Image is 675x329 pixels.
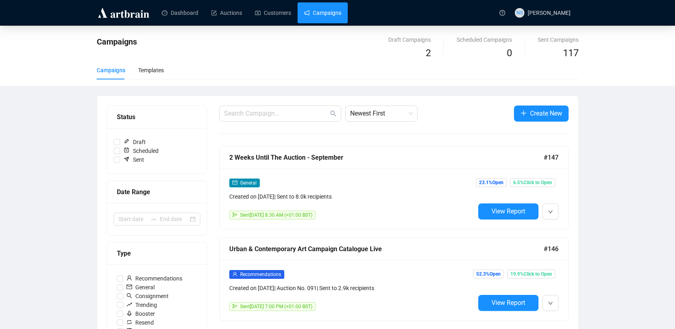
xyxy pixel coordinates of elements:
[118,215,147,223] input: Start date
[240,180,257,186] span: General
[97,6,151,19] img: logo
[232,304,237,309] span: send
[491,299,525,307] span: View Report
[123,283,158,292] span: General
[224,109,328,118] input: Search Campaign...
[117,248,197,258] div: Type
[530,108,562,118] span: Create New
[476,178,507,187] span: 23.1% Open
[126,302,132,307] span: rise
[162,2,198,23] a: Dashboard
[426,47,431,59] span: 2
[123,301,160,309] span: Trending
[478,203,538,219] button: View Report
[500,10,505,16] span: question-circle
[229,192,475,201] div: Created on [DATE] | Sent to 8.0k recipients
[150,216,157,222] span: to
[123,318,157,327] span: Resend
[126,311,132,316] span: rocket
[126,275,132,281] span: user
[138,66,164,75] div: Templates
[514,106,569,122] button: Create New
[120,155,147,164] span: Sent
[255,2,291,23] a: Customers
[97,66,125,75] div: Campaigns
[97,37,137,47] span: Campaigns
[229,284,475,292] div: Created on [DATE] | Auction No. 091 | Sent to 2.9k recipients
[507,47,512,59] span: 0
[350,106,413,121] span: Newest First
[232,180,237,185] span: mail
[520,110,527,116] span: plus
[211,2,242,23] a: Auctions
[123,292,172,301] span: Consignment
[240,272,281,277] span: Recommendations
[457,35,512,44] div: Scheduled Campaigns
[120,146,162,155] span: Scheduled
[117,187,197,197] div: Date Range
[491,207,525,215] span: View Report
[478,295,538,311] button: View Report
[219,238,569,321] a: Urban & Contemporary Art Campaign Catalogue Live#146userRecommendationsCreated on [DATE]| Auction...
[232,272,237,276] span: user
[150,216,157,222] span: swap-right
[126,319,132,325] span: retweet
[117,112,197,122] div: Status
[548,301,553,306] span: down
[516,9,523,17] span: NS
[229,152,544,162] div: 2 Weeks Until The Auction - September
[123,309,158,318] span: Booster
[120,138,149,146] span: Draft
[538,35,579,44] div: Sent Campaigns
[232,212,237,217] span: send
[528,10,571,16] span: [PERSON_NAME]
[330,110,336,117] span: search
[544,152,559,162] span: #147
[240,304,312,309] span: Sent [DATE] 7:00 PM (+01:00 BST)
[123,274,186,283] span: Recommendations
[304,2,341,23] a: Campaigns
[219,146,569,229] a: 2 Weeks Until The Auction - September#147mailGeneralCreated on [DATE]| Sent to 8.0k recipientssen...
[473,270,504,278] span: 52.3% Open
[544,244,559,254] span: #146
[126,293,132,299] span: search
[126,284,132,290] span: mail
[507,270,555,278] span: 19.9% Click to Open
[510,178,555,187] span: 6.5% Click to Open
[229,244,544,254] div: Urban & Contemporary Art Campaign Catalogue Live
[240,212,312,218] span: Sent [DATE] 8:30 AM (+01:00 BST)
[563,47,579,59] span: 117
[388,35,431,44] div: Draft Campaigns
[548,209,553,214] span: down
[160,215,188,223] input: End date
